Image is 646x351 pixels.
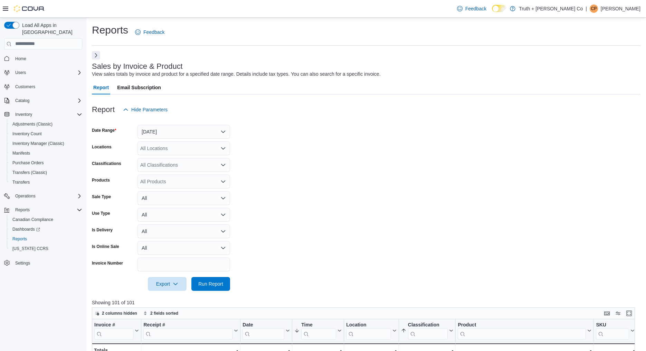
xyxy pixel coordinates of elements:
[220,162,226,168] button: Open list of options
[1,258,85,268] button: Settings
[596,322,635,339] button: SKU
[15,260,30,266] span: Settings
[12,55,29,63] a: Home
[15,70,26,75] span: Users
[10,149,33,157] a: Manifests
[92,23,128,37] h1: Reports
[137,208,230,222] button: All
[10,159,47,167] a: Purchase Orders
[346,322,397,339] button: Location
[7,168,85,177] button: Transfers (Classic)
[92,128,116,133] label: Date Range
[15,56,26,62] span: Home
[12,170,47,175] span: Transfers (Classic)
[92,105,115,114] h3: Report
[458,322,591,339] button: Product
[465,5,486,12] span: Feedback
[12,96,32,105] button: Catalog
[10,130,82,138] span: Inventory Count
[7,234,85,244] button: Reports
[1,82,85,92] button: Customers
[1,96,85,105] button: Catalog
[92,62,183,71] h3: Sales by Invoice & Product
[92,227,113,233] label: Is Delivery
[458,322,586,328] div: Product
[1,191,85,201] button: Operations
[294,322,342,339] button: Time
[10,178,32,186] a: Transfers
[10,149,82,157] span: Manifests
[143,322,232,328] div: Receipt #
[7,177,85,187] button: Transfers
[92,177,110,183] label: Products
[12,110,35,119] button: Inventory
[15,84,35,90] span: Customers
[7,244,85,253] button: [US_STATE] CCRS
[117,81,161,94] span: Email Subscription
[12,68,29,77] button: Users
[92,51,100,59] button: Next
[141,309,181,317] button: 2 fields sorted
[243,322,284,339] div: Date
[492,5,506,12] input: Dark Mode
[12,110,82,119] span: Inventory
[12,192,38,200] button: Operations
[12,83,38,91] a: Customers
[137,224,230,238] button: All
[10,244,82,253] span: Washington CCRS
[143,29,164,36] span: Feedback
[590,4,598,13] div: Cindy Pendergast
[596,322,629,339] div: SKU URL
[408,322,448,328] div: Classification
[12,68,82,77] span: Users
[143,322,238,339] button: Receipt #
[12,227,40,232] span: Dashboards
[92,71,381,78] div: View sales totals by invoice and product for a specified date range. Details include tax types. Y...
[12,150,30,156] span: Manifests
[220,179,226,184] button: Open list of options
[10,159,82,167] span: Purchase Orders
[12,192,82,200] span: Operations
[586,4,587,13] p: |
[408,322,448,339] div: Classification
[7,215,85,224] button: Canadian Compliance
[94,322,133,339] div: Invoice #
[93,81,109,94] span: Report
[1,110,85,119] button: Inventory
[12,217,53,222] span: Canadian Compliance
[7,224,85,234] a: Dashboards
[10,130,45,138] a: Inventory Count
[220,146,226,151] button: Open list of options
[92,309,140,317] button: 2 columns hidden
[10,139,82,148] span: Inventory Manager (Classic)
[346,322,391,339] div: Location
[132,25,167,39] a: Feedback
[92,244,119,249] label: Is Online Sale
[7,158,85,168] button: Purchase Orders
[7,148,85,158] button: Manifests
[10,139,67,148] a: Inventory Manager (Classic)
[92,260,123,266] label: Invoice Number
[92,161,121,166] label: Classifications
[346,322,391,328] div: Location
[458,322,586,339] div: Product
[19,22,82,36] span: Load All Apps in [GEOGRAPHIC_DATA]
[92,194,111,200] label: Sale Type
[12,121,53,127] span: Adjustments (Classic)
[12,54,82,63] span: Home
[152,277,182,291] span: Export
[14,5,45,12] img: Cova
[625,309,633,317] button: Enter fullscreen
[12,96,82,105] span: Catalog
[243,322,284,328] div: Date
[596,322,629,328] div: SKU
[198,280,223,287] span: Run Report
[15,112,32,117] span: Inventory
[12,259,33,267] a: Settings
[1,68,85,77] button: Users
[137,191,230,205] button: All
[92,211,110,216] label: Use Type
[94,322,139,339] button: Invoice #
[7,129,85,139] button: Inventory Count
